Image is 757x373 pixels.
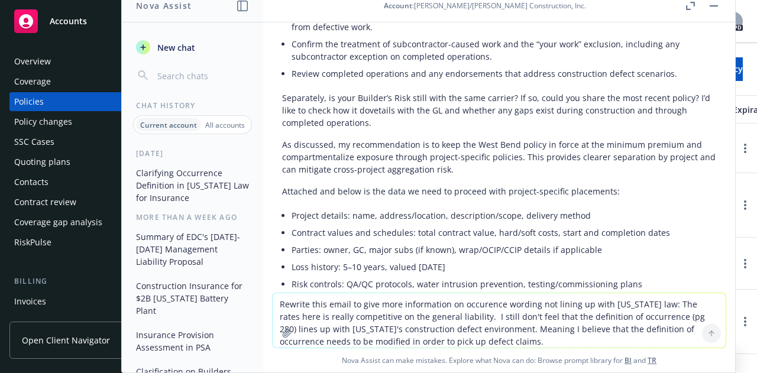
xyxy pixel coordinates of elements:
button: New chat [131,37,254,58]
a: Invoices [9,292,156,311]
p: As discussed, my recommendation is to keep the West Bend policy in force at the minimum premium a... [282,138,716,176]
div: Billing [9,275,156,287]
a: TR [648,355,656,365]
span: Open Client Navigator [22,334,110,346]
div: : [PERSON_NAME]/[PERSON_NAME] Construction, Inc. [384,1,586,11]
input: Search chats [155,67,249,84]
div: Policy changes [14,112,72,131]
a: SSC Cases [9,132,156,151]
a: RiskPulse [9,233,156,252]
div: Coverage gap analysis [14,213,102,232]
a: more [738,314,752,329]
button: Construction Insurance for $2B [US_STATE] Battery Plant [131,276,254,320]
li: Confirm the treatment of subcontractor-caused work and the “your work” exclusion, including any s... [292,35,716,65]
div: RiskPulse [14,233,51,252]
button: Clarifying Occurrence Definition in [US_STATE] Law for Insurance [131,163,254,207]
a: Overview [9,52,156,71]
p: All accounts [205,120,245,130]
li: Risk controls: QA/QC protocols, water intrusion prevention, testing/commissioning plans [292,275,716,293]
a: Quoting plans [9,153,156,171]
div: Contract review [14,193,76,212]
li: Project details: name, address/location, description/scope, delivery method [292,207,716,224]
a: Policy changes [9,112,156,131]
a: more [738,141,752,155]
span: Account [384,1,412,11]
li: Contract values and schedules: total contract value, hard/soft costs, start and completion dates [292,224,716,241]
div: Invoices [14,292,46,311]
p: Separately, is your Builder’s Risk still with the same carrier? If so, could you share the most r... [282,92,716,129]
a: more [738,198,752,212]
a: Coverage gap analysis [9,213,156,232]
button: Summary of EDC's [DATE]-[DATE] Management Liability Proposal [131,227,254,271]
div: SSC Cases [14,132,54,151]
span: Accounts [50,17,87,26]
div: Quoting plans [14,153,70,171]
div: Policies [14,92,44,111]
a: Policies [9,92,156,111]
li: Parties: owner, GC, major subs (if known), wrap/OCIP/CCIP details if applicable [292,241,716,258]
div: Overview [14,52,51,71]
li: Review completed operations and any endorsements that address construction defect scenarios. [292,65,716,82]
div: Chat History [122,100,263,111]
div: [DATE] [122,148,263,158]
div: More than a week ago [122,212,263,222]
a: Accounts [9,5,156,38]
a: Contract review [9,193,156,212]
div: Coverage [14,72,51,91]
li: Loss history: 5–10 years, valued [DATE] [292,258,716,275]
a: BI [625,355,632,365]
button: Insurance Provision Assessment in PSA [131,325,254,357]
span: Nova Assist can make mistakes. Explore what Nova can do: Browse prompt library for and [268,348,730,372]
a: more [738,257,752,271]
a: Contacts [9,173,156,192]
p: Attached and below is the data we need to proceed with project-specific placements: [282,185,716,197]
span: New chat [155,41,195,54]
a: Coverage [9,72,156,91]
p: Current account [140,120,197,130]
div: Contacts [14,173,48,192]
